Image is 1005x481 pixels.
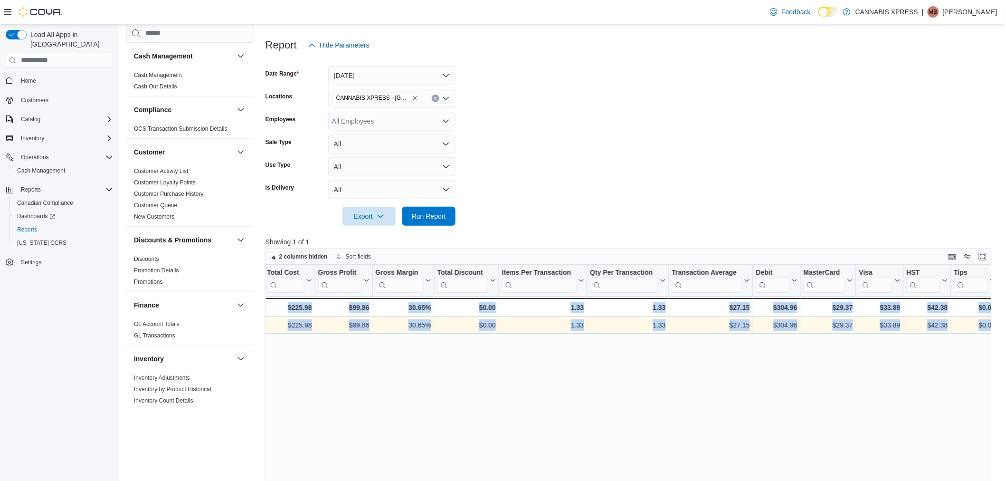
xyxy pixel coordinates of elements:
a: Customers [17,95,52,106]
div: Visa [859,268,893,277]
nav: Complex example [6,70,113,294]
div: 30.65% [375,302,431,313]
div: Total Cost [267,268,304,292]
button: Export [342,207,396,226]
button: [DATE] [328,66,455,85]
div: Maggie Baillargeon [928,6,939,18]
div: Tips [954,268,988,277]
button: Customer [235,146,247,158]
span: Dashboards [17,212,55,220]
label: Employees [265,115,295,123]
div: $99.86 [318,319,370,331]
div: Customer [126,165,254,226]
button: Customers [2,93,117,107]
img: Cova [19,7,62,17]
button: Sort fields [332,251,375,262]
button: HST [907,268,948,292]
div: $225.98 [267,302,312,313]
p: Showing 1 of 1 [265,237,998,247]
span: Discounts [134,255,159,263]
span: Customer Purchase History [134,190,204,198]
p: CANNABIS XPRESS [855,6,918,18]
div: 1.33 [590,319,665,331]
div: Tips [954,268,988,292]
div: $27.15 [672,302,750,313]
div: $0.00 [437,319,496,331]
div: $0.00 [954,302,996,313]
button: Reports [2,183,117,196]
span: Home [17,75,113,87]
button: Catalog [17,114,44,125]
span: Cash Out Details [134,83,177,90]
button: Inventory [134,354,233,364]
div: $33.89 [859,319,901,331]
a: Reports [13,224,41,235]
button: Open list of options [442,95,450,102]
button: Compliance [235,104,247,115]
div: Debit [756,268,790,292]
span: Customer Queue [134,202,177,209]
a: Cash Management [134,72,182,78]
span: Settings [17,256,113,268]
p: [PERSON_NAME] [943,6,997,18]
button: All [328,157,455,176]
div: Transaction Average [672,268,742,292]
button: Visa [859,268,901,292]
div: Compliance [126,123,254,138]
div: Total Discount [437,268,488,277]
span: Inventory by Product Historical [134,385,211,393]
a: Dashboards [9,210,117,223]
button: Remove CANNABIS XPRESS - Ridgetown (Main Street) from selection in this group [412,95,418,101]
a: Promotion Details [134,267,179,274]
span: Hide Parameters [320,40,370,50]
div: Items Per Transaction [502,268,577,277]
span: Inventory [21,135,44,142]
label: Date Range [265,70,299,77]
span: [US_STATE] CCRS [17,239,66,247]
span: MB [929,6,938,18]
div: $225.98 [267,319,312,331]
div: Gross Margin [375,268,423,277]
button: Display options [962,251,973,262]
div: Gross Profit [318,268,362,277]
span: Feedback [781,7,810,17]
span: Canadian Compliance [17,199,73,207]
h3: Compliance [134,105,171,115]
button: Inventory [2,132,117,145]
h3: Inventory [134,354,164,364]
div: $42.38 [907,302,948,313]
div: $29.37 [804,302,853,313]
button: Discounts & Promotions [235,234,247,246]
button: Enter fullscreen [977,251,988,262]
span: GL Account Totals [134,320,180,328]
a: Inventory Adjustments [134,375,190,381]
button: Operations [17,152,53,163]
span: Customer Loyalty Points [134,179,196,186]
a: Inventory by Product Historical [134,386,211,393]
div: $29.37 [804,319,853,331]
div: Items Per Transaction [502,268,577,292]
h3: Report [265,39,297,51]
button: Clear input [432,95,439,102]
button: Reports [17,184,45,195]
a: GL Transactions [134,332,175,339]
span: Canadian Compliance [13,197,113,209]
div: HST [907,268,940,292]
span: Operations [21,154,49,161]
div: 1.33 [502,319,584,331]
span: Inventory Count Details [134,397,193,404]
button: Gross Profit [318,268,370,292]
div: Total Discount [437,268,488,292]
button: Home [2,74,117,87]
button: Cash Management [134,51,233,61]
span: Reports [17,184,113,195]
div: Qty Per Transaction [590,268,658,292]
p: | [922,6,924,18]
label: Locations [265,93,293,100]
a: Customer Queue [134,202,177,209]
div: $304.96 [756,302,797,313]
button: Canadian Compliance [9,196,117,210]
span: Customer Activity List [134,167,189,175]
